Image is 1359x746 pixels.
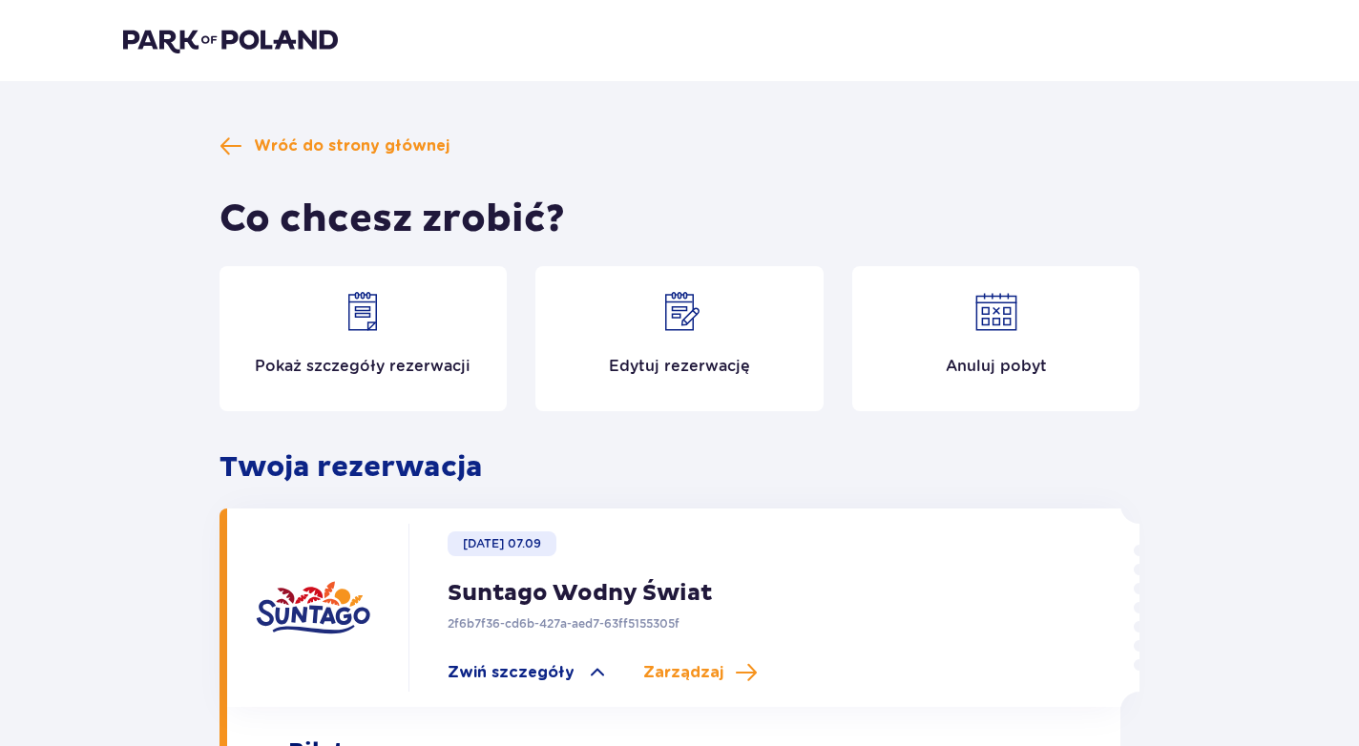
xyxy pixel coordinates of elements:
[973,289,1019,335] img: Cancel reservation icon
[123,27,338,53] img: Park of Poland logo
[220,449,1140,486] p: Twoja rezerwacja
[340,289,386,335] img: Show details icon
[254,135,450,156] span: Wróć do strony głównej
[255,356,470,377] p: Pokaż szczegóły rezerwacji
[657,289,702,335] img: Edit reservation icon
[609,356,750,377] p: Edytuj rezerwację
[220,196,565,243] h1: Co chcesz zrobić?
[643,662,723,683] span: Zarządzaj
[643,661,758,684] a: Zarządzaj
[448,615,679,632] p: 2f6b7f36-cd6b-427a-aed7-63ff5155305f
[448,661,609,684] a: Zwiń szczegóły
[256,550,370,665] img: Suntago logo
[946,356,1047,377] p: Anuluj pobyt
[448,579,712,608] p: Suntago Wodny Świat
[448,662,575,683] span: Zwiń szczegóły
[463,535,541,552] p: [DATE] 07.09
[220,135,450,157] a: Wróć do strony głównej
